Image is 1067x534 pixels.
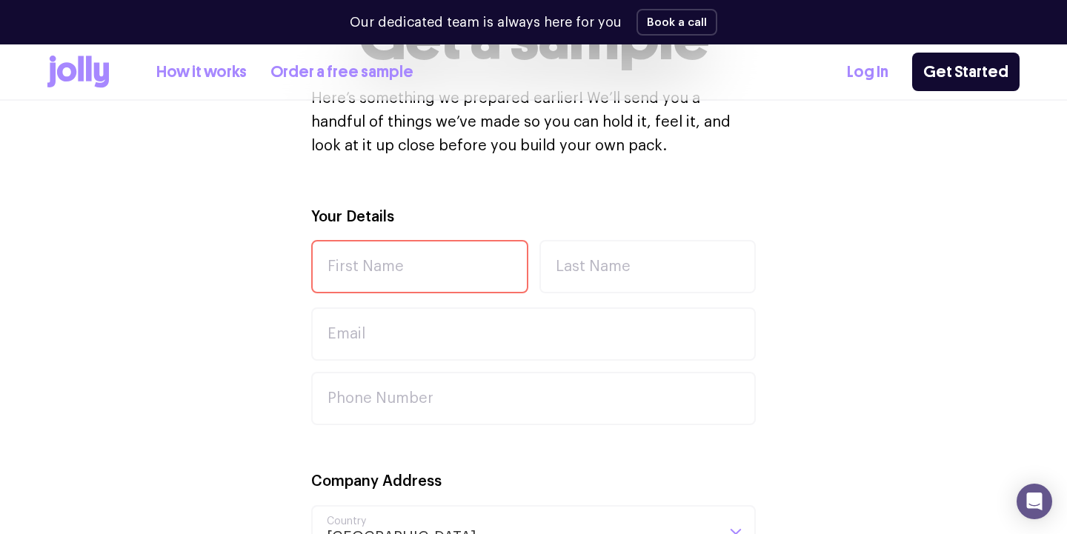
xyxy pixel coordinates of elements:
a: How it works [156,60,247,84]
p: Here’s something we prepared earlier! We’ll send you a handful of things we’ve made so you can ho... [311,87,756,158]
p: Our dedicated team is always here for you [350,13,622,33]
label: Your Details [311,207,394,228]
a: Get Started [912,53,1020,91]
a: Log In [847,60,888,84]
div: Open Intercom Messenger [1017,484,1052,519]
button: Book a call [636,9,717,36]
a: Order a free sample [270,60,413,84]
label: Company Address [311,471,442,493]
